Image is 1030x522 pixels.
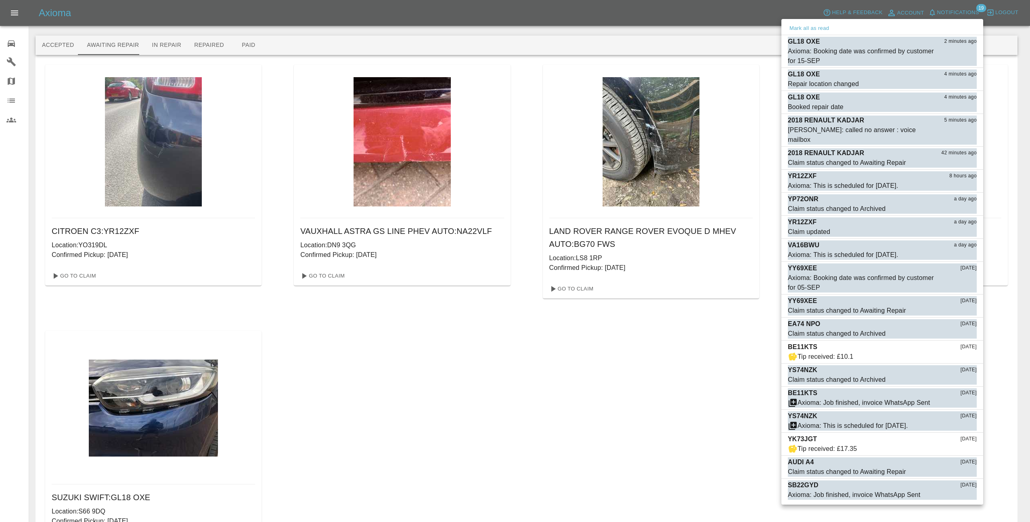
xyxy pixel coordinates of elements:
[961,366,977,374] span: [DATE]
[961,435,977,443] span: [DATE]
[788,46,936,66] div: Axioma: Booking date was confirmed by customer for 15-SEP
[788,250,898,260] div: Axioma: This is scheduled for [DATE].
[961,297,977,305] span: [DATE]
[788,240,819,250] p: VA16BWU
[788,365,817,375] p: YS74NZK
[788,434,817,444] p: YK73JGT
[788,296,817,306] p: YY69XEE
[788,102,844,112] div: Booked repair date
[788,467,906,477] div: Claim status changed to Awaiting Repair
[788,69,820,79] p: GL18 OXE
[788,93,820,102] p: GL18 OXE
[788,148,864,158] p: 2018 RENAULT KADJAR
[788,411,817,421] p: YS74NZK
[798,444,857,454] div: Tip received: £17.35
[961,389,977,397] span: [DATE]
[949,172,977,180] span: 8 hours ago
[788,125,936,145] div: [PERSON_NAME]: called no answer : voice mailbox
[961,320,977,328] span: [DATE]
[788,227,830,237] div: Claim updated
[954,241,977,249] span: a day ago
[788,204,886,214] div: Claim status changed to Archived
[788,375,886,385] div: Claim status changed to Archived
[788,24,831,33] button: Mark all as read
[788,181,898,191] div: Axioma: This is scheduled for [DATE].
[788,273,936,293] div: Axioma: Booking date was confirmed by customer for 05-SEP
[961,343,977,351] span: [DATE]
[788,171,816,181] p: YR12ZXF
[798,421,908,431] div: Axioma: This is scheduled for [DATE].
[961,412,977,420] span: [DATE]
[788,319,820,329] p: EA74 NPO
[954,218,977,226] span: a day ago
[954,195,977,203] span: a day ago
[788,306,906,316] div: Claim status changed to Awaiting Repair
[788,158,906,168] div: Claim status changed to Awaiting Repair
[944,38,977,46] span: 2 minutes ago
[961,264,977,272] span: [DATE]
[961,481,977,489] span: [DATE]
[944,70,977,78] span: 4 minutes ago
[798,352,853,362] div: Tip received: £10.1
[788,329,886,339] div: Claim status changed to Archived
[788,342,817,352] p: BE11KTS
[941,149,977,157] span: 42 minutes ago
[961,458,977,466] span: [DATE]
[788,194,819,204] p: YP72ONR
[788,217,816,227] p: YR12ZXF
[788,480,819,490] p: SB22GYD
[798,398,930,408] div: Axioma: Job finished, invoice WhatsApp Sent
[788,37,820,46] p: GL18 OXE
[788,388,817,398] p: BE11KTS
[788,457,814,467] p: AUDI A4
[944,116,977,124] span: 5 minutes ago
[944,93,977,101] span: 4 minutes ago
[788,116,864,125] p: 2018 RENAULT KADJAR
[788,79,859,89] div: Repair location changed
[788,263,817,273] p: YY69XEE
[788,490,920,500] div: Axioma: Job finished, invoice WhatsApp Sent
